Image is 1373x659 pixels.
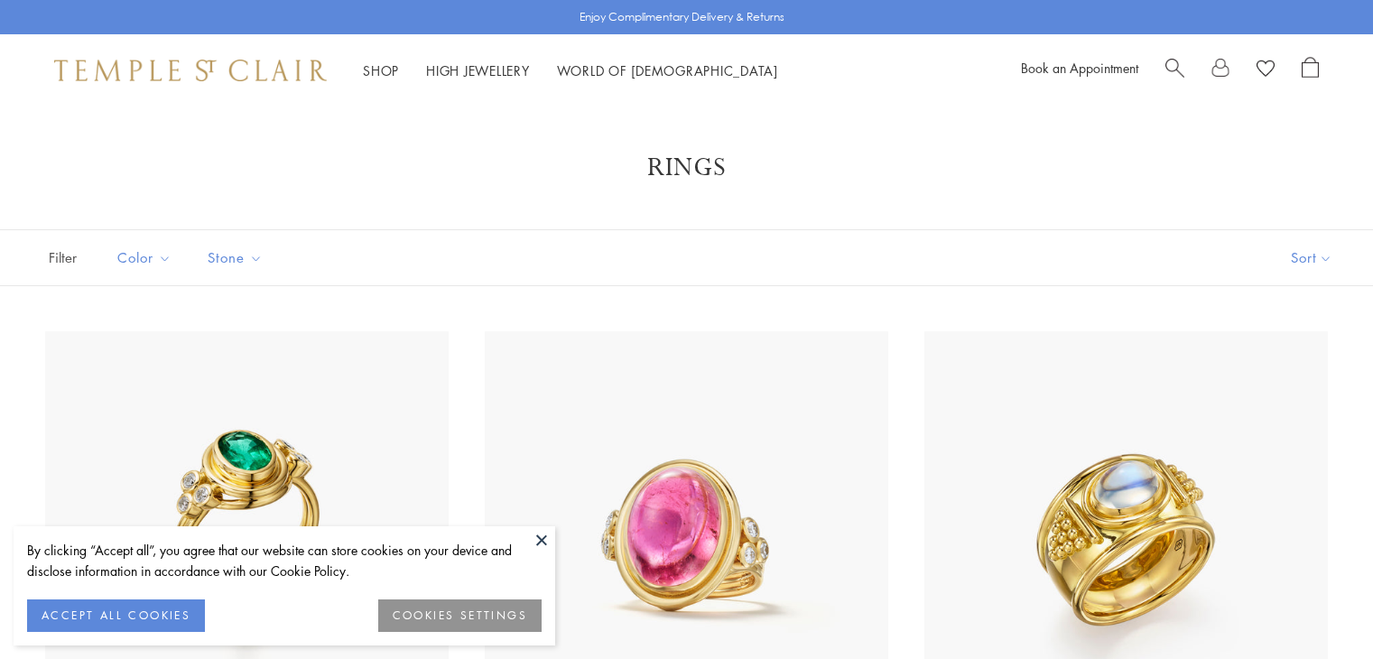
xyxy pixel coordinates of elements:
button: COOKIES SETTINGS [378,599,542,632]
a: ShopShop [363,61,399,79]
p: Enjoy Complimentary Delivery & Returns [580,8,784,26]
button: ACCEPT ALL COOKIES [27,599,205,632]
div: By clicking “Accept all”, you agree that our website can store cookies on your device and disclos... [27,540,542,581]
a: High JewelleryHigh Jewellery [426,61,530,79]
a: World of [DEMOGRAPHIC_DATA]World of [DEMOGRAPHIC_DATA] [557,61,778,79]
span: Color [108,246,185,269]
h1: Rings [72,152,1301,184]
span: Stone [199,246,276,269]
a: Book an Appointment [1021,59,1138,77]
button: Stone [194,237,276,278]
img: Temple St. Clair [54,60,327,81]
button: Show sort by [1250,230,1373,285]
a: Search [1165,57,1184,84]
iframe: Gorgias live chat messenger [1283,574,1355,641]
a: Open Shopping Bag [1302,57,1319,84]
button: Color [104,237,185,278]
a: View Wishlist [1257,57,1275,84]
nav: Main navigation [363,60,778,82]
